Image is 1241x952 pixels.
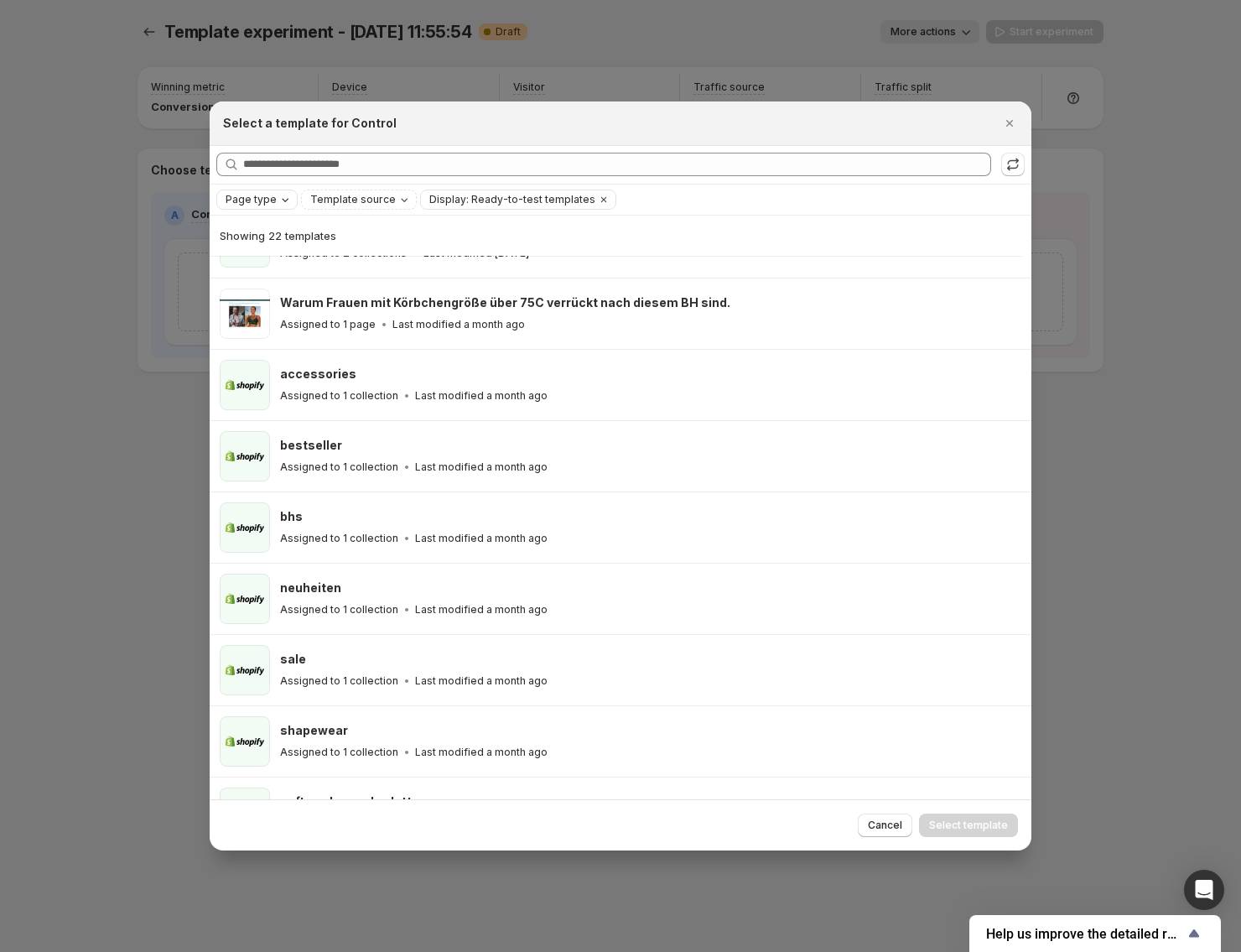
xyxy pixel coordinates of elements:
img: bestseller [220,431,270,481]
h3: soft-embrace-bralette [280,793,419,810]
p: Last modified a month ago [415,532,548,545]
h3: bestseller [280,437,342,454]
button: Clear [595,190,612,209]
button: Template source [302,190,416,209]
button: Cancel [858,814,912,837]
button: Show survey - Help us improve the detailed report for A/B campaigns [986,923,1204,944]
p: Assigned to 1 collection [280,532,398,545]
button: Display: Ready-to-test templates [421,190,595,209]
p: Assigned to 1 collection [280,674,398,688]
span: Display: Ready-to-test templates [429,193,595,206]
img: shapewear [220,716,270,767]
button: Page type [217,190,297,209]
img: neuheiten [220,574,270,624]
img: soft-embrace-bralette [220,788,270,838]
img: accessories [220,360,270,410]
p: Assigned to 1 page [280,318,376,331]
p: Last modified a month ago [415,603,548,616]
h3: neuheiten [280,580,341,596]
span: Template source [310,193,396,206]
button: Close [998,112,1021,135]
img: bhs [220,502,270,553]
h3: shapewear [280,722,348,739]
p: Assigned to 1 collection [280,389,398,403]
p: Last modified a month ago [415,674,548,688]
span: Help us improve the detailed report for A/B campaigns [986,926,1184,942]
img: sale [220,645,270,695]
p: Last modified a month ago [392,318,525,331]
h2: Select a template for Control [223,115,397,132]
h3: accessories [280,366,356,382]
h3: sale [280,651,306,668]
span: Cancel [868,819,902,832]
div: Open Intercom Messenger [1184,870,1224,910]
span: Page type [226,193,277,206]
p: Assigned to 1 collection [280,603,398,616]
h3: Warum Frauen mit Körbchengröße über 75C verrückt nach diesem BH sind. [280,294,730,311]
span: Showing 22 templates [220,229,336,242]
p: Assigned to 1 collection [280,746,398,759]
p: Assigned to 1 collection [280,460,398,474]
p: Last modified a month ago [415,460,548,474]
p: Last modified a month ago [415,746,548,759]
h3: bhs [280,508,303,525]
p: Last modified a month ago [415,389,548,403]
